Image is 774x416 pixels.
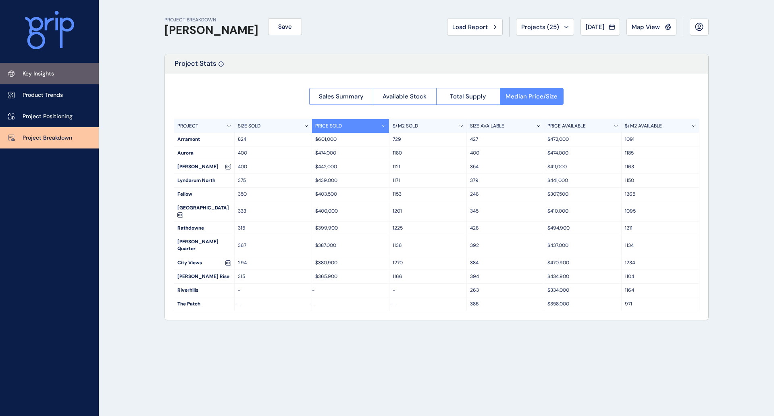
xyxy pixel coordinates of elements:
[470,242,541,249] p: 392
[547,287,618,294] p: $334,000
[547,225,618,232] p: $494,900
[238,225,308,232] p: 315
[175,59,216,74] p: Project Stats
[625,177,696,184] p: 1150
[238,150,308,157] p: 400
[547,259,618,266] p: $470,900
[447,19,503,36] button: Load Report
[470,287,541,294] p: 263
[547,177,618,184] p: $441,000
[383,92,427,100] span: Available Stock
[23,113,73,121] p: Project Positioning
[312,301,389,307] p: -
[547,208,618,215] p: $410,000
[238,163,308,170] p: 400
[278,23,292,31] span: Save
[238,136,308,143] p: 824
[393,242,463,249] p: 1136
[174,222,234,235] div: Rathdowne
[174,160,234,174] div: [PERSON_NAME]
[174,133,234,146] div: Arramont
[393,259,463,266] p: 1270
[315,242,386,249] p: $387,000
[547,123,586,130] p: PRICE AVAILABLE
[238,259,308,266] p: 294
[393,123,418,130] p: $/M2 SOLD
[238,287,308,294] p: -
[238,191,308,198] p: 350
[315,208,386,215] p: $400,000
[393,301,463,307] p: -
[625,208,696,215] p: 1095
[625,123,662,130] p: $/M2 AVAILABLE
[547,163,618,170] p: $411,000
[238,273,308,280] p: 315
[238,177,308,184] p: 375
[23,91,63,99] p: Product Trends
[315,123,342,130] p: PRICE SOLD
[23,134,72,142] p: Project Breakdown
[23,70,54,78] p: Key Insights
[164,23,258,37] h1: [PERSON_NAME]
[319,92,364,100] span: Sales Summary
[470,136,541,143] p: 427
[393,163,463,170] p: 1121
[315,225,386,232] p: $399,900
[521,23,559,31] span: Projects ( 25 )
[626,19,676,36] button: Map View
[470,191,541,198] p: 246
[625,259,696,266] p: 1234
[436,88,500,105] button: Total Supply
[315,177,386,184] p: $439,000
[547,301,618,307] p: $358,000
[177,123,198,130] p: PROJECT
[625,225,696,232] p: 1211
[174,201,234,221] div: [GEOGRAPHIC_DATA]
[470,163,541,170] p: 354
[547,191,618,198] p: $307,500
[516,19,574,36] button: Projects (25)
[174,284,234,297] div: Riverhills
[393,150,463,157] p: 1180
[470,208,541,215] p: 345
[625,163,696,170] p: 1163
[625,242,696,249] p: 1134
[238,301,308,307] p: -
[470,273,541,280] p: 394
[393,225,463,232] p: 1225
[470,177,541,184] p: 379
[470,225,541,232] p: 426
[506,92,558,100] span: Median Price/Size
[373,88,437,105] button: Available Stock
[393,177,463,184] p: 1171
[625,301,696,307] p: 971
[580,19,620,36] button: [DATE]
[470,301,541,307] p: 386
[470,150,541,157] p: 400
[625,273,696,280] p: 1104
[315,163,386,170] p: $442,000
[470,259,541,266] p: 384
[500,88,564,105] button: Median Price/Size
[238,208,308,215] p: 333
[268,18,302,35] button: Save
[315,150,386,157] p: $474,000
[393,136,463,143] p: 729
[393,208,463,215] p: 1201
[625,136,696,143] p: 1091
[174,256,234,270] div: City Views
[393,287,463,294] p: -
[452,23,488,31] span: Load Report
[238,123,260,130] p: SIZE SOLD
[586,23,604,31] span: [DATE]
[309,88,373,105] button: Sales Summary
[393,191,463,198] p: 1153
[315,273,386,280] p: $365,900
[238,242,308,249] p: 367
[174,270,234,283] div: [PERSON_NAME] Rise
[315,136,386,143] p: $601,000
[625,287,696,294] p: 1164
[450,92,486,100] span: Total Supply
[174,188,234,201] div: Fellow
[547,136,618,143] p: $472,000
